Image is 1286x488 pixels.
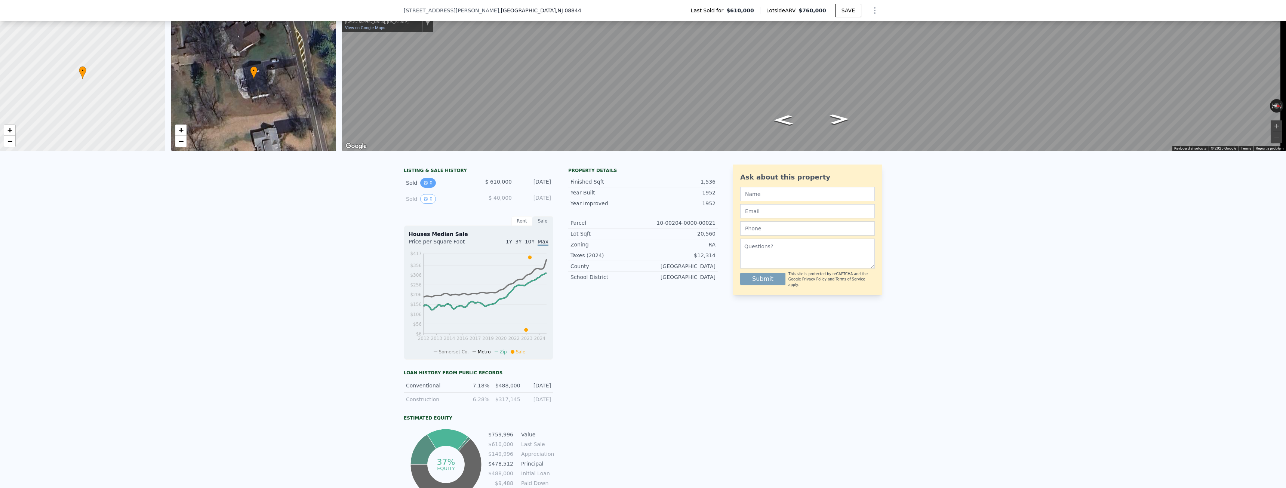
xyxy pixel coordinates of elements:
div: $317,145 [494,396,520,403]
div: Rent [511,216,532,226]
a: Terms of Service [836,277,865,281]
div: Houses Median Sale [409,230,548,238]
div: 20,560 [643,230,716,237]
div: Loan history from public records [404,370,553,376]
div: 1,536 [643,178,716,185]
button: Submit [740,273,785,285]
tspan: $206 [410,292,422,297]
div: $12,314 [643,252,716,259]
span: − [178,136,183,146]
tspan: 2020 [495,336,507,341]
div: [GEOGRAPHIC_DATA] [643,273,716,281]
span: Metro [478,349,490,355]
tspan: 2016 [456,336,468,341]
button: Reset the view [1270,102,1284,109]
div: Zoning [570,241,643,248]
span: 1Y [506,239,512,245]
td: Last Sale [520,440,553,448]
img: Google [344,141,369,151]
div: Lot Sqft [570,230,643,237]
td: Appreciation [520,450,553,458]
span: © 2025 Google [1211,146,1236,150]
tspan: $106 [410,312,422,317]
button: Zoom out [1271,132,1282,143]
div: Construction [406,396,459,403]
span: Max [538,239,548,246]
div: [GEOGRAPHIC_DATA], [US_STATE] [345,19,419,24]
tspan: $306 [410,273,422,278]
button: Show Options [867,3,882,18]
div: Ask about this property [740,172,875,182]
button: Zoom in [1271,120,1282,132]
span: 10Y [525,239,535,245]
button: Rotate counterclockwise [1270,99,1274,113]
input: Email [740,204,875,218]
a: Zoom in [175,125,187,136]
span: $610,000 [726,7,754,14]
div: [DATE] [518,178,551,188]
div: [GEOGRAPHIC_DATA] [643,263,716,270]
div: [DATE] [525,382,551,389]
div: Year Built [570,189,643,196]
td: $9,488 [488,479,514,487]
div: RA [643,241,716,248]
div: 6.28% [463,396,489,403]
span: $ 610,000 [485,179,512,185]
tspan: $417 [410,251,422,256]
span: Lotside ARV [766,7,799,14]
td: Principal [520,460,553,468]
a: Report a problem [1256,146,1284,150]
td: $478,512 [488,460,514,468]
td: $610,000 [488,440,514,448]
tspan: 2013 [431,336,442,341]
div: 7.18% [463,382,489,389]
span: 3Y [515,239,522,245]
tspan: equity [437,465,455,471]
div: LISTING & SALE HISTORY [404,168,553,175]
tspan: 2017 [470,336,481,341]
a: Zoom in [4,125,15,136]
span: Zip [500,349,507,355]
div: Taxes (2024) [570,252,643,259]
tspan: 37% [437,457,455,467]
a: Open this area in Google Maps (opens a new window) [344,141,369,151]
div: 1952 [643,189,716,196]
a: Privacy Policy [802,277,827,281]
a: View on Google Maps [345,25,385,30]
div: Conventional [406,382,459,389]
div: 10-00204-0000-00021 [643,219,716,227]
span: • [250,67,258,74]
td: $759,996 [488,430,514,439]
button: View historical data [420,178,436,188]
a: Zoom out [175,136,187,147]
button: View historical data [420,194,436,204]
span: • [79,67,86,74]
div: $488,000 [494,382,520,389]
input: Name [740,187,875,201]
tspan: 2023 [521,336,533,341]
div: School District [570,273,643,281]
tspan: 2022 [508,336,520,341]
div: Year Improved [570,200,643,207]
span: + [7,125,12,135]
path: Go North, Woods Rd [821,112,857,126]
span: $760,000 [799,7,826,13]
span: $ 40,000 [489,195,512,201]
div: Estimated Equity [404,415,553,421]
div: This site is protected by reCAPTCHA and the Google and apply. [788,271,875,288]
button: SAVE [835,4,861,17]
div: Parcel [570,219,643,227]
td: Value [520,430,553,439]
span: , [GEOGRAPHIC_DATA] [499,7,581,14]
span: Last Sold for [691,7,727,14]
div: Property details [568,168,718,174]
span: − [7,136,12,146]
tspan: 2012 [418,336,430,341]
path: Go South, Woods Rd [765,113,801,127]
div: Price per Square Foot [409,238,479,250]
div: Finished Sqft [570,178,643,185]
button: Keyboard shortcuts [1174,146,1206,151]
div: County [570,263,643,270]
span: [STREET_ADDRESS][PERSON_NAME] [404,7,499,14]
tspan: $56 [413,322,422,327]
